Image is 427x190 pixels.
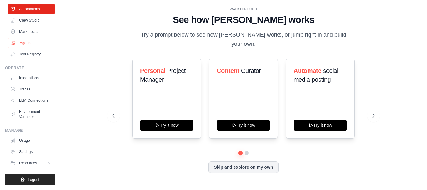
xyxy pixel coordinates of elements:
[140,67,186,83] span: Project Manager
[396,160,427,190] iframe: Chat Widget
[112,7,375,12] div: WALKTHROUGH
[8,38,55,48] a: Agents
[140,120,193,131] button: Try it now
[19,161,37,166] span: Resources
[8,158,55,168] button: Resources
[112,14,375,25] h1: See how [PERSON_NAME] works
[208,161,278,173] button: Skip and explore on my own
[217,120,270,131] button: Try it now
[8,4,55,14] a: Automations
[5,65,55,70] div: Operate
[8,95,55,105] a: LLM Connections
[138,30,349,49] p: Try a prompt below to see how [PERSON_NAME] works, or jump right in and build your own.
[294,67,321,74] span: Automate
[8,49,55,59] a: Tool Registry
[217,67,239,74] span: Content
[8,147,55,157] a: Settings
[5,128,55,133] div: Manage
[8,136,55,146] a: Usage
[28,177,39,182] span: Logout
[5,174,55,185] button: Logout
[8,73,55,83] a: Integrations
[241,67,261,74] span: Curator
[294,67,338,83] span: social media posting
[8,84,55,94] a: Traces
[8,15,55,25] a: Crew Studio
[140,67,165,74] span: Personal
[8,107,55,122] a: Environment Variables
[8,27,55,37] a: Marketplace
[294,120,347,131] button: Try it now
